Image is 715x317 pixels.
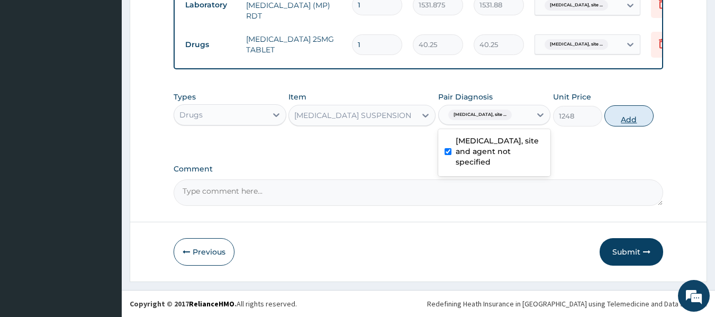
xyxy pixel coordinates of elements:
div: Chat with us now [55,59,178,73]
strong: Copyright © 2017 . [130,299,237,309]
label: [MEDICAL_DATA], site and agent not specified [456,135,545,167]
label: Item [288,92,306,102]
div: Redefining Heath Insurance in [GEOGRAPHIC_DATA] using Telemedicine and Data Science! [427,298,707,309]
div: [MEDICAL_DATA] SUSPENSION [294,110,411,121]
span: [MEDICAL_DATA], site ... [545,39,608,50]
td: [MEDICAL_DATA] 25MG TABLET [241,29,347,60]
span: [MEDICAL_DATA], site ... [448,110,512,120]
button: Submit [600,238,663,266]
div: Minimize live chat window [174,5,199,31]
span: We're online! [61,93,146,200]
a: RelianceHMO [189,299,234,309]
label: Unit Price [553,92,591,102]
label: Comment [174,165,664,174]
div: Drugs [179,110,203,120]
textarea: Type your message and hit 'Enter' [5,207,202,244]
footer: All rights reserved. [122,290,715,317]
label: Pair Diagnosis [438,92,493,102]
img: d_794563401_company_1708531726252_794563401 [20,53,43,79]
button: Add [604,105,654,126]
td: Drugs [180,35,241,55]
label: Types [174,93,196,102]
button: Previous [174,238,234,266]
